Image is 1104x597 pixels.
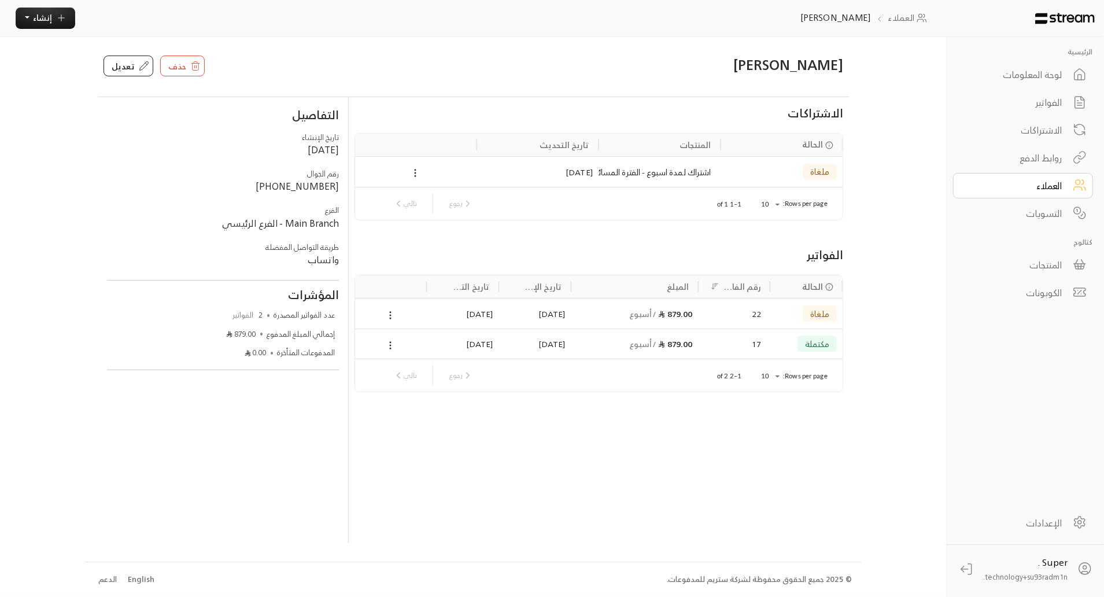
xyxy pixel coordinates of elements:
span: عدد الفواتير المصدرة [274,309,335,321]
h4: التفاصيل [107,108,338,122]
span: [PHONE_NUMBER] [256,178,339,194]
div: 22 [708,299,761,329]
div: 879.00 [577,329,692,359]
a: الدعم [94,569,120,590]
span: إنشاء [33,10,52,25]
div: تاريخ التحديث [540,138,589,152]
span: مكتملة [805,340,829,348]
a: المنتجات [953,252,1093,278]
div: 10 [755,197,783,212]
div: الاشتراكات [969,123,1062,137]
span: تاريخ الإنشاء [302,131,339,144]
div: تاريخ التحديث [451,279,489,294]
div: [DATE] [433,329,493,359]
h4: الاشتراكات [355,106,843,120]
div: الفواتير [969,95,1062,109]
div: لوحة المعلومات [969,68,1062,82]
h4: المؤشرات [107,288,338,302]
div: التسويات [969,207,1062,220]
a: الفواتير [953,90,1093,115]
span: الفواتير [230,309,255,321]
div: الإعدادات [969,516,1062,530]
div: © 2025 جميع الحقوق محفوظة لشركة ستريم للمدفوعات. [667,574,852,585]
a: العملاء [953,173,1093,198]
button: حذف [160,56,205,76]
span: المدفوعات المتأخرة [277,347,335,359]
div: 10 [755,369,783,384]
div: واتساب [107,253,338,267]
div: [DATE] [208,143,338,157]
span: technology+su93radm1n... [981,570,1068,583]
span: 2 [259,309,263,321]
a: العملاء [888,12,931,24]
h3: [PERSON_NAME] [541,56,843,74]
div: اشتراك لمدة اسبوع - الفترة المسائية الثانية [608,157,711,187]
p: Rows per page: [783,199,828,208]
span: 0.00 [245,347,267,359]
span: / أسبوع [629,307,656,321]
a: الكوبونات [953,280,1093,305]
div: المنتجات [969,258,1062,272]
h4: الفواتير [355,248,843,262]
a: الاشتراكات [953,117,1093,143]
div: Main Branch - الفرع الرئيسي [107,216,338,230]
span: Super . [1038,554,1068,570]
span: • [267,309,270,321]
span: الحالة [802,138,824,150]
div: 879.00 [577,299,692,329]
span: إجمالي المبلغ المدفوع [267,329,335,340]
span: رقم الجوال [307,167,339,180]
div: المنتجات [680,138,711,152]
div: [DATE] [482,157,593,187]
div: [DATE] [505,329,566,359]
span: ملغاة [810,309,829,318]
p: كتالوج [953,237,1093,248]
span: • [260,329,263,340]
p: 1–2 of 2 [717,371,741,381]
a: لوحة المعلومات [953,62,1093,87]
span: تعديل [112,60,135,72]
nav: breadcrumb [795,12,936,24]
div: 17 [708,329,761,359]
div: [DATE] [433,299,493,329]
div: روابط الدفع [969,151,1062,165]
div: العملاء [969,179,1062,193]
p: [PERSON_NAME] [800,12,871,24]
div: [DATE] [505,299,566,329]
span: / أسبوع [629,337,656,351]
div: تاريخ الإنشاء [523,279,562,294]
button: إنشاء [16,8,75,29]
p: الرئيسية [953,46,1093,57]
span: 879.00 [226,329,256,340]
a: التسويات [953,201,1093,226]
span: حذف [168,60,186,72]
span: طريقة التواصل المفضلة [265,241,339,254]
span: ملغاة [810,167,829,176]
span: الحالة [802,281,824,293]
span: الفرع [325,204,339,217]
img: Logo [1035,13,1095,24]
div: رقم الفاتورة [723,279,761,294]
div: الكوبونات [969,286,1062,300]
a: روابط الدفع [953,145,1093,171]
button: Sort [708,279,722,293]
p: Rows per page: [783,371,828,381]
p: 1–1 of 1 [717,200,741,209]
a: Super . technology+su93radm1n... [953,554,1099,585]
div: المبلغ [667,279,689,294]
button: تعديل [104,56,153,76]
div: English [128,574,154,585]
span: • [270,347,274,359]
a: الإعدادات [953,510,1093,536]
